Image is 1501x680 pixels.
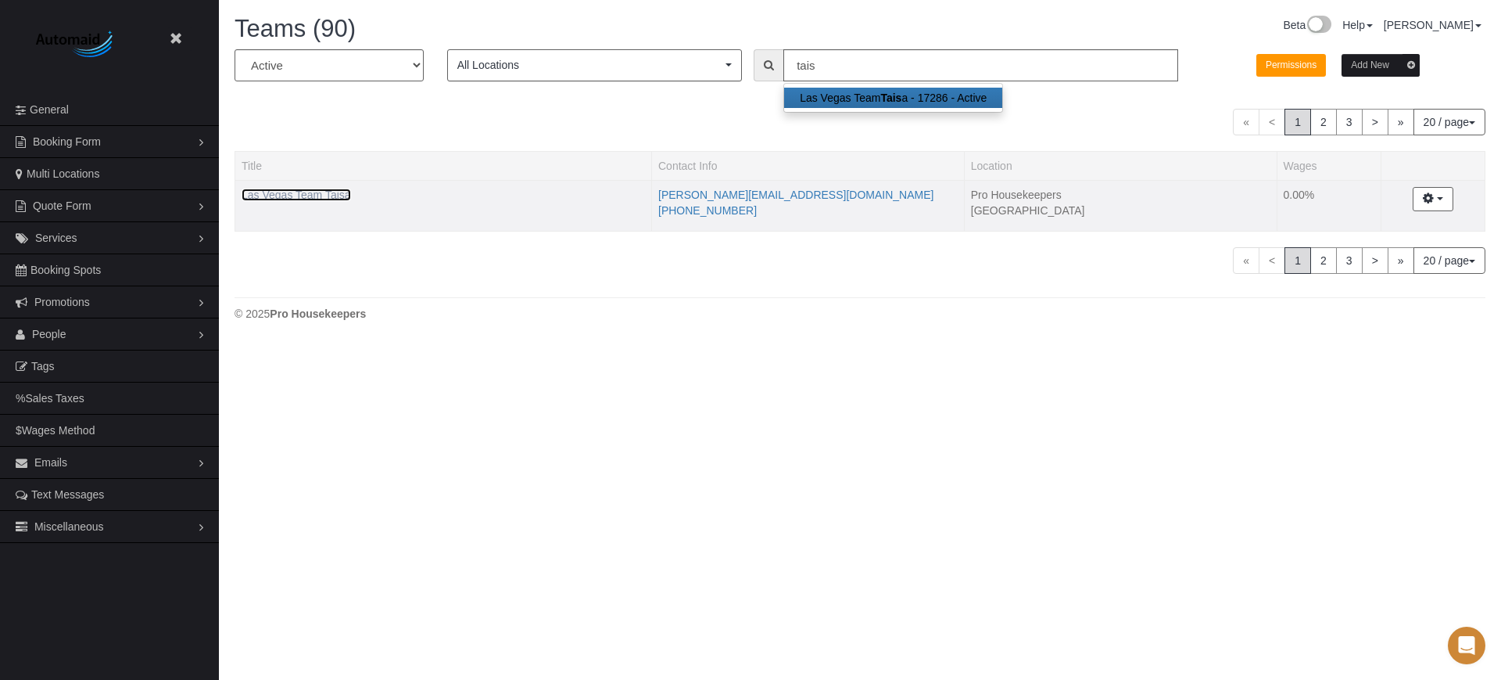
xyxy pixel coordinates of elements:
a: Las Vegas TeamTaisa - 17286 - Active [784,88,1002,108]
a: 2 [1310,109,1337,135]
a: [PERSON_NAME][EMAIL_ADDRESS][DOMAIN_NAME] [658,189,933,201]
li: Pro Housekeepers [971,187,1270,203]
div: Tags [242,203,645,207]
span: Text Messages [31,488,104,501]
span: Emails [34,456,67,469]
img: New interface [1306,16,1331,36]
div: © 2025 [235,306,1485,322]
a: 3 [1336,109,1363,135]
a: Help [1342,19,1373,31]
div: Open Intercom Messenger [1448,627,1485,664]
td: Title [235,180,652,232]
td: Wages [1277,180,1381,232]
button: Permissions [1256,54,1326,77]
li: [GEOGRAPHIC_DATA] [971,203,1270,218]
nav: Pagination navigation [1233,109,1485,135]
nav: Pagination navigation [1233,247,1485,274]
span: 1 [1284,247,1311,274]
span: Promotions [34,296,90,308]
span: < [1259,109,1285,135]
span: Miscellaneous [34,520,104,533]
a: » [1388,109,1414,135]
a: 3 [1336,247,1363,274]
span: Wages Method [22,424,95,437]
span: Services [35,232,77,244]
span: Teams (90) [235,15,356,42]
span: Booking Spots [30,264,101,276]
span: < [1259,247,1285,274]
input: Enter the first 3 letters of the name to search [783,49,1178,81]
span: Sales Taxes [25,392,84,405]
span: People [32,328,66,340]
button: 20 / page [1413,247,1485,274]
a: > [1362,109,1388,135]
a: » [1388,247,1414,274]
a: Beta [1283,19,1331,31]
span: « [1233,109,1259,135]
span: 1 [1284,109,1311,135]
span: Tags [31,360,55,372]
button: 20 / page [1413,109,1485,135]
span: Booking Form [33,135,101,148]
td: Contact Info [652,180,965,232]
span: All Locations [457,57,722,73]
button: All Locations [447,49,743,81]
img: Automaid Logo [27,27,125,63]
th: Wages [1277,151,1381,180]
a: 2 [1310,247,1337,274]
span: « [1233,247,1259,274]
th: Location [964,151,1277,180]
span: Multi Locations [27,167,99,180]
strong: Pro Housekeepers [270,308,366,320]
td: Location [964,180,1277,232]
button: Add New [1342,54,1420,77]
a: > [1362,247,1388,274]
a: Las Vegas Team Taisa [242,189,351,201]
strong: Tais [880,92,901,104]
span: General [30,103,69,116]
a: [PHONE_NUMBER] [658,204,757,217]
th: Title [235,151,652,180]
th: Contact Info [652,151,965,180]
span: Quote Form [33,200,91,212]
a: [PERSON_NAME] [1384,19,1481,31]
